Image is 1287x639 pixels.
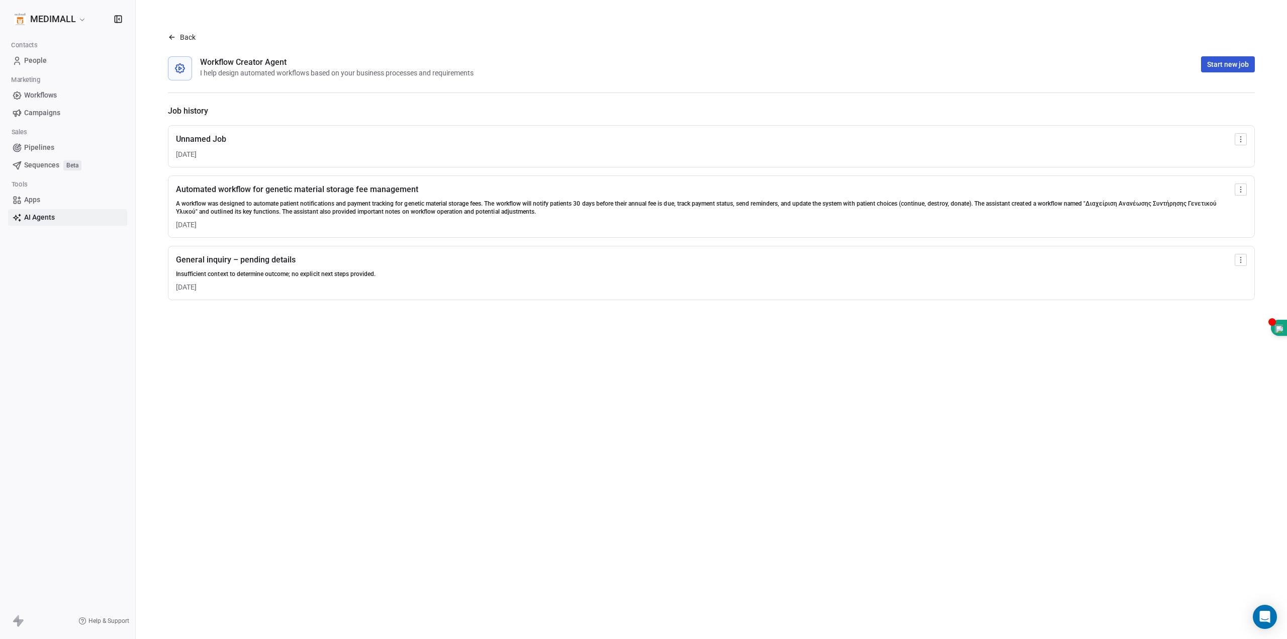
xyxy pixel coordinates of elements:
span: Apps [24,195,40,205]
a: Workflows [8,87,127,104]
a: AI Agents [8,209,127,226]
div: Insufficient context to determine outcome; no explicit next steps provided. [176,270,376,278]
span: Sales [7,125,31,140]
a: Help & Support [78,617,129,625]
span: AI Agents [24,212,55,223]
div: Open Intercom Messenger [1253,605,1277,629]
div: A workflow was designed to automate patient notifications and payment tracking for genetic materi... [176,200,1231,216]
div: [DATE] [176,282,376,292]
span: Sequences [24,160,59,170]
a: People [8,52,127,69]
div: Job history [168,105,1255,117]
span: Help & Support [88,617,129,625]
span: Tools [7,177,32,192]
a: Campaigns [8,105,127,121]
span: Campaigns [24,108,60,118]
button: Start new job [1201,56,1255,72]
div: I help design automated workflows based on your business processes and requirements [200,68,474,78]
span: MEDIMALL [30,13,76,26]
div: Workflow Creator Agent [200,56,474,68]
a: Pipelines [8,139,127,156]
div: [DATE] [176,220,1231,230]
a: SequencesBeta [8,157,127,173]
a: Apps [8,192,127,208]
span: Marketing [7,72,45,87]
span: Contacts [7,38,41,53]
div: General inquiry – pending details [176,254,376,266]
span: Back [180,32,196,42]
button: MEDIMALL [12,11,88,28]
div: [DATE] [176,149,226,159]
img: Medimall%20logo%20(2).1.jpg [14,13,26,25]
span: Pipelines [24,142,54,153]
span: Beta [63,160,81,170]
div: Automated workflow for genetic material storage fee management [176,184,1231,196]
div: Unnamed Job [176,133,226,145]
span: Workflows [24,90,57,101]
span: People [24,55,47,66]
